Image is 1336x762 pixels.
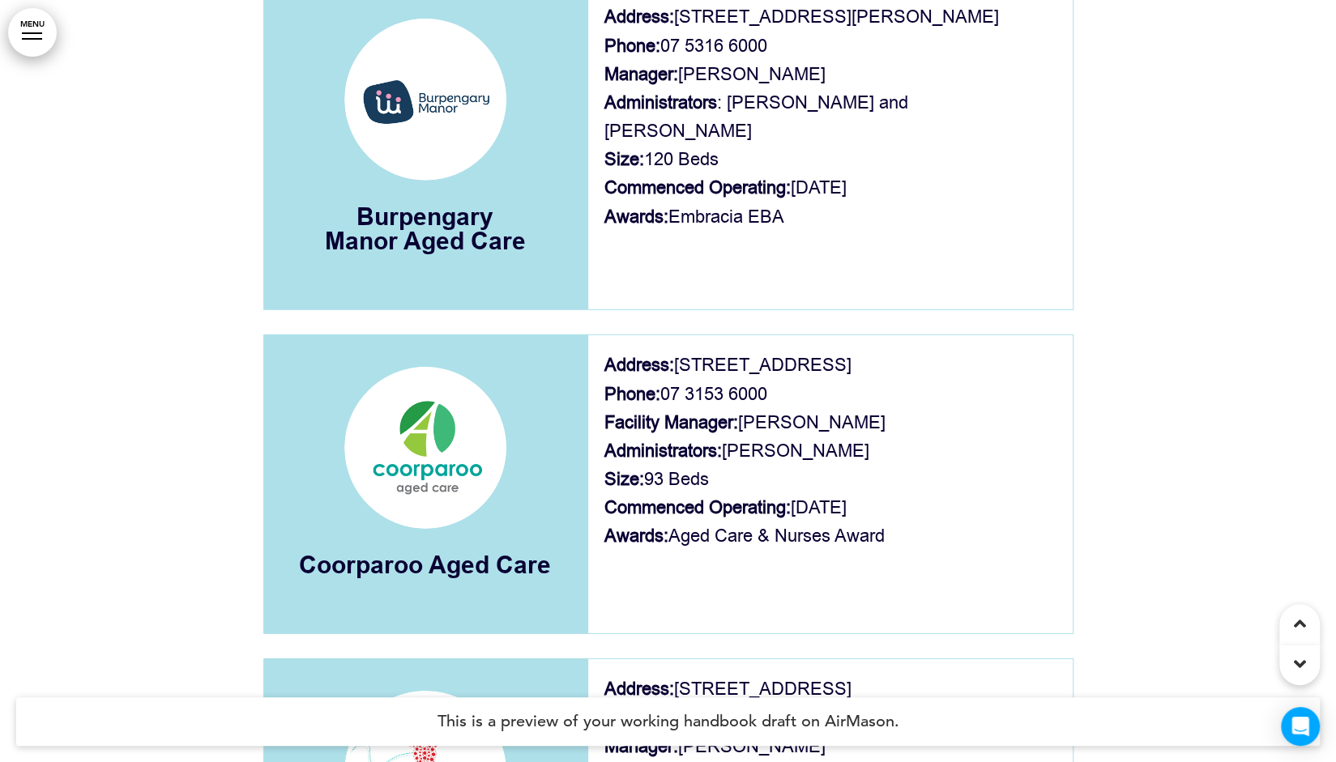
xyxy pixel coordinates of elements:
strong: Size: [604,147,644,172]
p: [STREET_ADDRESS][PERSON_NAME] 07 5316 6000 [PERSON_NAME] : [PERSON_NAME] and [PERSON_NAME] 120 Be... [604,3,1056,232]
img: 1744902955846-Group1copy11.png [344,19,506,181]
strong: Address: [604,353,674,377]
strong: Administrators: [604,439,722,463]
strong: Address: [604,5,674,29]
strong: Phone: [604,382,660,407]
strong: Awards: [604,205,668,229]
p: [STREET_ADDRESS] 07 3153 6000 [PERSON_NAME] [PERSON_NAME] 93 Beds [DATE] Aged Care & Nurses Award [604,351,1056,551]
h6: Burpengary Manor Aged Care [280,205,571,253]
strong: Awards: [604,524,668,548]
strong: Manager: [604,734,678,759]
strong: Address: [604,677,674,701]
strong: Manager: [604,62,678,87]
strong: Phone: [604,34,660,58]
div: Open Intercom Messenger [1281,707,1320,746]
h6: Coorparoo Aged Care [280,553,571,577]
strong: Size: [604,467,644,492]
img: 1744902802549-Group1copy8.png [344,367,506,529]
strong: Commenced Operating: [604,176,791,200]
a: MENU [8,8,57,57]
strong: Administrators [604,91,717,115]
strong: Commenced Operating: [604,496,791,520]
h4: This is a preview of your working handbook draft on AirMason. [16,697,1320,746]
strong: Facility Manager: [604,411,738,435]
